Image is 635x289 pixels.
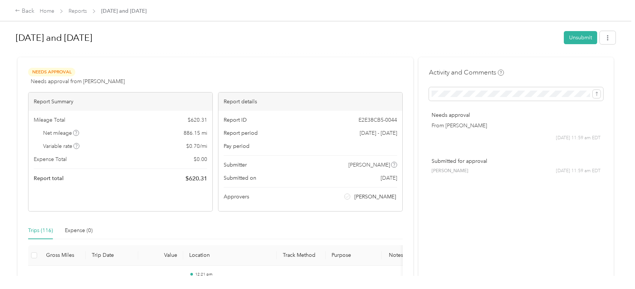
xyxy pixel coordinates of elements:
[40,8,54,14] a: Home
[34,116,65,124] span: Mileage Total
[43,129,79,137] span: Net mileage
[34,174,64,182] span: Report total
[224,161,247,169] span: Submitter
[65,226,93,235] div: Expense (0)
[277,245,326,266] th: Track Method
[556,168,601,174] span: [DATE] 11:59 am EDT
[186,142,207,150] span: $ 0.70 / mi
[40,245,86,266] th: Gross Miles
[16,29,559,47] h1: July and Aug 2025
[224,116,247,124] span: Report ID
[432,157,601,165] p: Submitted for approval
[188,116,207,124] span: $ 620.31
[432,122,601,130] p: From [PERSON_NAME]
[381,174,397,182] span: [DATE]
[593,247,635,289] iframe: Everlance-gr Chat Button Frame
[432,168,468,174] span: [PERSON_NAME]
[326,245,382,266] th: Purpose
[138,245,183,266] th: Value
[224,142,250,150] span: Pay period
[382,245,410,266] th: Notes
[183,245,277,266] th: Location
[69,8,87,14] a: Reports
[28,92,212,111] div: Report Summary
[28,68,75,76] span: Needs Approval
[184,129,207,137] span: 886.15 mi
[101,7,146,15] span: [DATE] and [DATE]
[218,92,402,111] div: Report details
[43,142,80,150] span: Variable rate
[185,174,207,183] span: $ 620.31
[360,129,397,137] span: [DATE] - [DATE]
[28,226,53,235] div: Trips (116)
[432,111,601,119] p: Needs approval
[556,135,601,142] span: [DATE] 11:59 am EDT
[348,161,390,169] span: [PERSON_NAME]
[86,245,138,266] th: Trip Date
[15,7,34,16] div: Back
[194,155,207,163] span: $ 0.00
[224,174,256,182] span: Submitted on
[359,116,397,124] span: E2E38CB5-0044
[224,129,258,137] span: Report period
[195,272,271,277] p: 12:21 pm
[31,77,125,85] span: Needs approval from [PERSON_NAME]
[429,68,504,77] h4: Activity and Comments
[34,155,67,163] span: Expense Total
[224,193,249,201] span: Approvers
[354,193,396,201] span: [PERSON_NAME]
[564,31,597,44] button: Unsubmit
